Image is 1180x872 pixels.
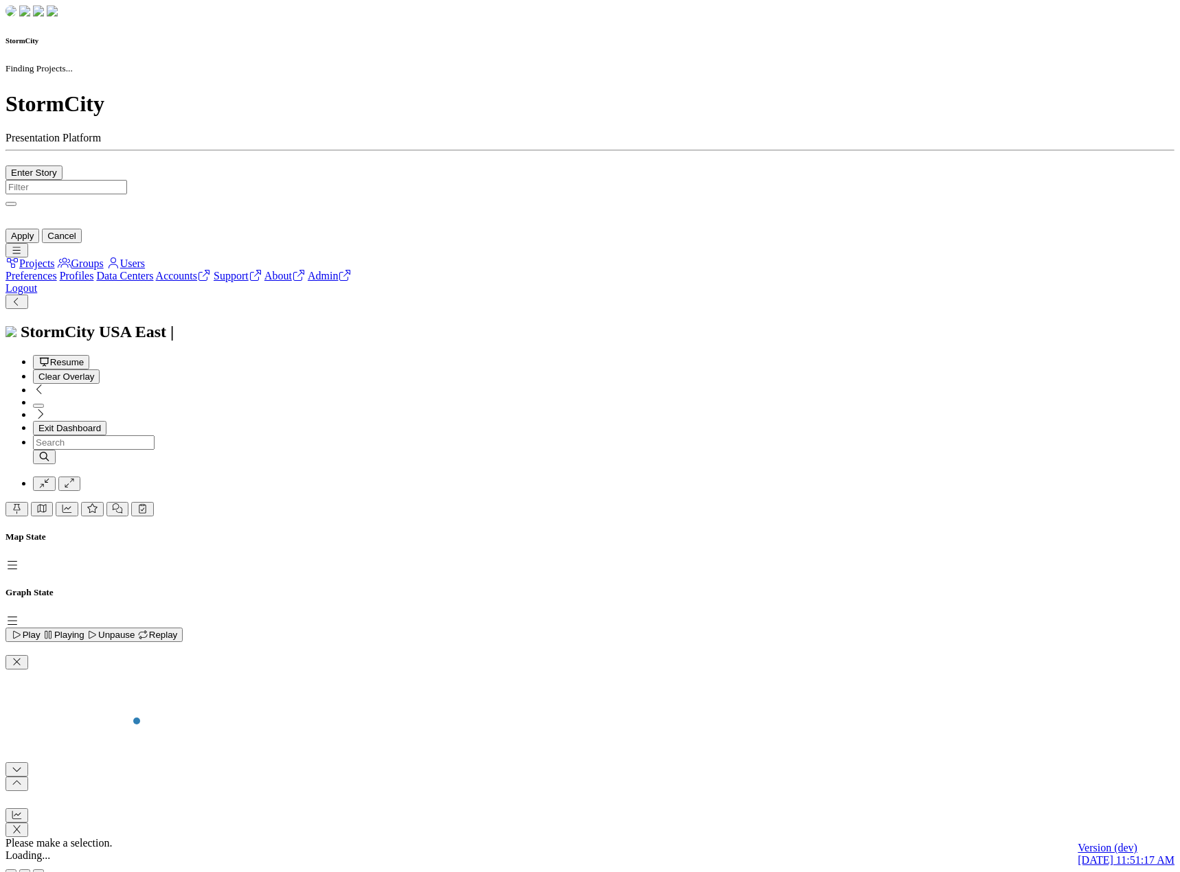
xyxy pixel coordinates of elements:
[19,5,30,16] img: chi-fish-down.png
[42,229,82,243] button: Cancel
[99,323,166,341] span: USA East
[33,5,44,16] img: chi-fish-up.png
[5,63,73,73] small: Finding Projects...
[33,369,100,384] button: Clear Overlay
[43,630,84,640] span: Playing
[5,132,101,144] span: Presentation Platform
[5,36,1175,45] h6: StormCity
[264,270,306,282] a: About
[5,531,1175,542] h5: Map State
[5,587,1175,598] h5: Graph State
[60,270,94,282] a: Profiles
[5,837,1175,849] div: Please make a selection.
[87,630,135,640] span: Unpause
[5,180,127,194] input: Filter
[5,282,37,294] a: Logout
[308,270,352,282] a: Admin
[96,270,153,282] a: Data Centers
[170,323,174,341] span: |
[5,5,16,16] img: chi-fish-down.png
[5,165,63,180] button: Enter Story
[5,326,16,337] img: chi-fish-icon.svg
[5,849,1175,862] div: Loading...
[156,270,211,282] a: Accounts
[5,628,183,642] button: Play Playing Unpause Replay
[11,630,41,640] span: Play
[5,270,57,282] a: Preferences
[5,91,1175,117] h1: StormCity
[33,421,106,435] button: Exit Dashboard
[1078,854,1175,866] span: [DATE] 11:51:17 AM
[214,270,262,282] a: Support
[47,5,58,16] img: chi-fish-blink.png
[33,355,89,369] button: Resume
[1078,842,1175,867] a: Version (dev) [DATE] 11:51:17 AM
[5,229,39,243] button: Apply
[58,257,104,269] a: Groups
[21,323,95,341] span: StormCity
[137,630,177,640] span: Replay
[106,257,145,269] a: Users
[5,257,55,269] a: Projects
[33,435,155,450] input: Search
